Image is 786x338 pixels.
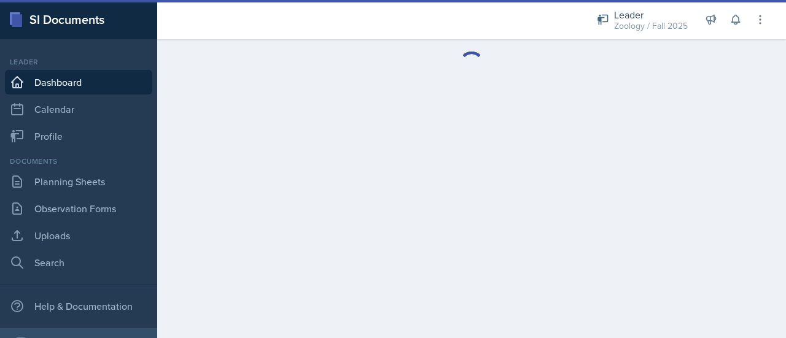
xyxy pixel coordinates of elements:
[5,97,152,121] a: Calendar
[5,70,152,94] a: Dashboard
[614,7,688,22] div: Leader
[5,250,152,275] a: Search
[5,294,152,318] div: Help & Documentation
[5,56,152,67] div: Leader
[5,156,152,167] div: Documents
[5,169,152,194] a: Planning Sheets
[5,196,152,221] a: Observation Forms
[5,124,152,148] a: Profile
[614,20,688,33] div: Zoology / Fall 2025
[5,223,152,248] a: Uploads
